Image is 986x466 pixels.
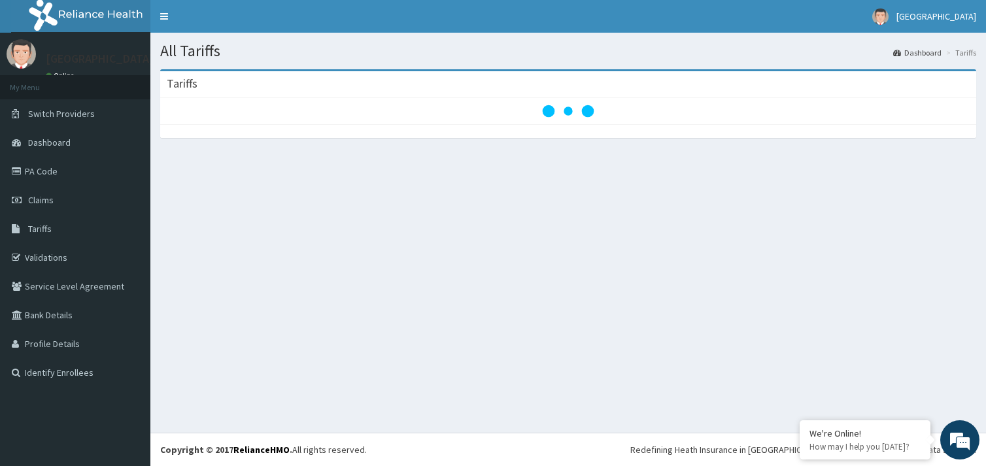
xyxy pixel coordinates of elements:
span: Switch Providers [28,108,95,120]
span: [GEOGRAPHIC_DATA] [896,10,976,22]
a: Dashboard [893,47,942,58]
strong: Copyright © 2017 . [160,444,292,456]
a: Online [46,71,77,80]
img: User Image [872,8,889,25]
span: Dashboard [28,137,71,148]
footer: All rights reserved. [150,433,986,466]
li: Tariffs [943,47,976,58]
h3: Tariffs [167,78,197,90]
span: Tariffs [28,223,52,235]
img: User Image [7,39,36,69]
p: How may I help you today? [809,441,921,452]
div: We're Online! [809,427,921,439]
div: Redefining Heath Insurance in [GEOGRAPHIC_DATA] using Telemedicine and Data Science! [630,443,976,456]
h1: All Tariffs [160,42,976,59]
svg: audio-loading [542,85,594,137]
span: Claims [28,194,54,206]
p: [GEOGRAPHIC_DATA] [46,53,154,65]
a: RelianceHMO [233,444,290,456]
